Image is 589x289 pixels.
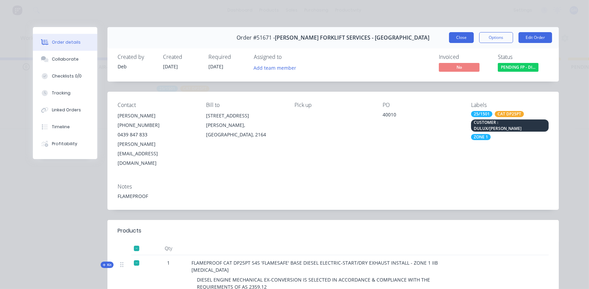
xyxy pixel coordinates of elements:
div: ZONE 1 [471,134,491,140]
button: Edit Order [519,32,552,43]
div: 40010 [383,111,460,120]
div: [PERSON_NAME][PHONE_NUMBER]0439 847 833[PERSON_NAME][EMAIL_ADDRESS][DOMAIN_NAME] [118,111,195,168]
button: PENDING FP - DI... [498,63,539,73]
div: Notes [118,183,549,190]
div: [PERSON_NAME][EMAIL_ADDRESS][DOMAIN_NAME] [118,139,195,168]
button: Options [479,32,513,43]
div: [STREET_ADDRESS][PERSON_NAME],[GEOGRAPHIC_DATA], 2164 [206,111,284,139]
button: Collaborate [33,51,97,68]
div: Pick up [294,102,372,108]
button: Checklists 0/0 [33,68,97,85]
div: Created by [118,54,155,60]
div: 25/1501 [471,111,492,117]
div: Assigned to [254,54,322,60]
div: [PHONE_NUMBER] [118,120,195,130]
button: Add team member [250,63,300,72]
div: Checklists 0/0 [52,73,82,79]
span: [DATE] [208,63,223,70]
div: Profitability [52,141,77,147]
button: Close [449,32,474,43]
span: [PERSON_NAME] FORKLIFT SERVICES - [GEOGRAPHIC_DATA] [275,35,430,41]
div: Timeline [52,124,70,130]
div: Kit [101,262,114,268]
div: PO [383,102,460,108]
button: Tracking [33,85,97,102]
span: Order #51671 - [237,35,275,41]
div: Qty [148,242,189,255]
div: Invoiced [439,54,490,60]
div: Deb [118,63,155,70]
span: Kit [103,262,111,267]
div: Status [498,54,549,60]
div: Required [208,54,246,60]
div: Products [118,227,141,235]
div: Tracking [52,90,70,96]
div: Bill to [206,102,284,108]
div: [STREET_ADDRESS][PERSON_NAME], [206,111,284,130]
div: 0439 847 833 [118,130,195,139]
button: Linked Orders [33,102,97,118]
div: Linked Orders [52,107,81,113]
div: FLAMEPROOF [118,193,549,200]
span: PENDING FP - DI... [498,63,539,71]
div: [PERSON_NAME] [118,111,195,120]
div: Labels [471,102,549,108]
div: CUSTOMER : DULUX/[PERSON_NAME] [471,119,549,132]
button: Profitability [33,135,97,152]
span: No [439,63,480,71]
div: Collaborate [52,56,79,62]
span: 1 [167,259,170,266]
button: Order details [33,34,97,51]
div: Order details [52,39,81,45]
span: [DATE] [163,63,178,70]
span: FLAMEPROOF CAT DP25PT S4S 'FLAMESAFE' BASE DIESEL ELECTRIC-START/DRY EXHAUST INSTALL - ZONE 1 IIB... [191,260,439,273]
button: Add team member [254,63,300,72]
div: [GEOGRAPHIC_DATA], 2164 [206,130,284,139]
div: Contact [118,102,195,108]
div: Created [163,54,200,60]
div: CAT DP25PT [495,111,524,117]
button: Timeline [33,118,97,135]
